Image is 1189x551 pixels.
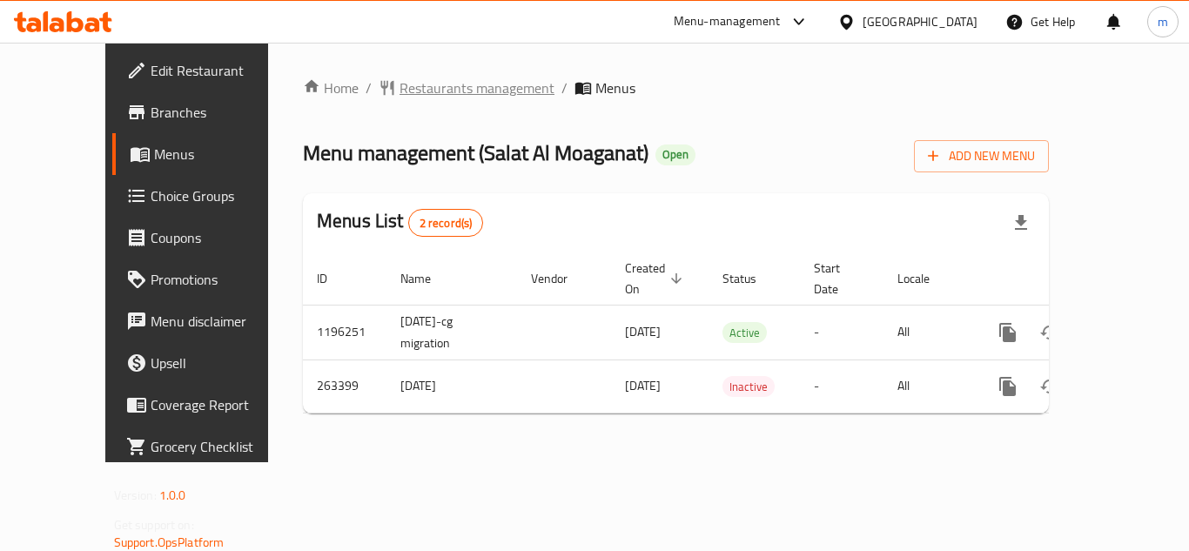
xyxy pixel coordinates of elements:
[112,342,304,384] a: Upsell
[800,359,883,413] td: -
[722,322,767,343] div: Active
[386,359,517,413] td: [DATE]
[112,426,304,467] a: Grocery Checklist
[987,312,1029,353] button: more
[883,359,973,413] td: All
[112,133,304,175] a: Menus
[914,140,1049,172] button: Add New Menu
[151,394,290,415] span: Coverage Report
[408,209,484,237] div: Total records count
[303,252,1168,413] table: enhanced table
[400,77,554,98] span: Restaurants management
[800,305,883,359] td: -
[112,50,304,91] a: Edit Restaurant
[655,147,695,162] span: Open
[112,91,304,133] a: Branches
[151,311,290,332] span: Menu disclaimer
[928,145,1035,167] span: Add New Menu
[112,259,304,300] a: Promotions
[151,269,290,290] span: Promotions
[722,376,775,397] div: Inactive
[303,133,648,172] span: Menu management ( Salat Al Moaganat )
[317,208,483,237] h2: Menus List
[531,268,590,289] span: Vendor
[159,484,186,507] span: 1.0.0
[112,217,304,259] a: Coupons
[366,77,372,98] li: /
[625,374,661,397] span: [DATE]
[379,77,554,98] a: Restaurants management
[400,268,453,289] span: Name
[1158,12,1168,31] span: m
[151,353,290,373] span: Upsell
[154,144,290,165] span: Menus
[114,484,157,507] span: Version:
[303,305,386,359] td: 1196251
[303,359,386,413] td: 263399
[317,268,350,289] span: ID
[561,77,568,98] li: /
[114,514,194,536] span: Get support on:
[151,436,290,457] span: Grocery Checklist
[151,227,290,248] span: Coupons
[897,268,952,289] span: Locale
[151,185,290,206] span: Choice Groups
[674,11,781,32] div: Menu-management
[863,12,977,31] div: [GEOGRAPHIC_DATA]
[625,320,661,343] span: [DATE]
[151,102,290,123] span: Branches
[1000,202,1042,244] div: Export file
[973,252,1168,306] th: Actions
[112,175,304,217] a: Choice Groups
[1029,312,1071,353] button: Change Status
[625,258,688,299] span: Created On
[722,377,775,397] span: Inactive
[722,268,779,289] span: Status
[151,60,290,81] span: Edit Restaurant
[386,305,517,359] td: [DATE]-cg migration
[112,384,304,426] a: Coverage Report
[303,77,359,98] a: Home
[1029,366,1071,407] button: Change Status
[112,300,304,342] a: Menu disclaimer
[987,366,1029,407] button: more
[595,77,635,98] span: Menus
[303,77,1049,98] nav: breadcrumb
[883,305,973,359] td: All
[722,323,767,343] span: Active
[409,215,483,232] span: 2 record(s)
[814,258,863,299] span: Start Date
[655,144,695,165] div: Open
